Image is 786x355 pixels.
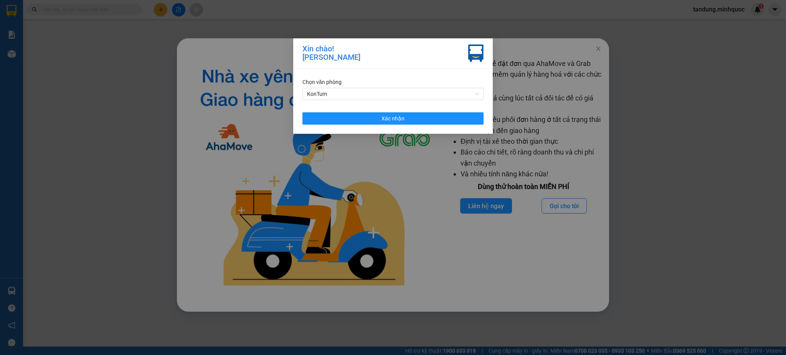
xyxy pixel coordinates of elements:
img: vxr-icon [468,44,484,62]
button: Xác nhận [302,112,484,125]
span: KonTum [307,88,479,100]
div: Chọn văn phòng [302,78,484,86]
span: Xác nhận [381,114,405,123]
div: Xin chào! [PERSON_NAME] [302,44,360,62]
